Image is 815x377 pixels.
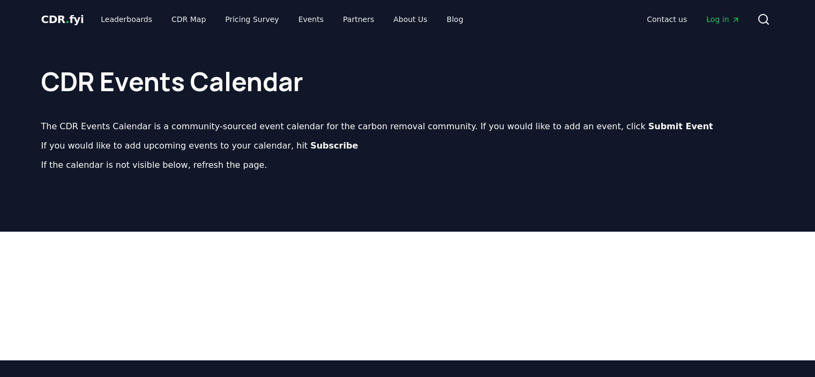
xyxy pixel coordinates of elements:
[41,120,774,133] p: The CDR Events Calendar is a community-sourced event calendar for the carbon removal community. I...
[290,10,332,29] a: Events
[41,139,774,152] p: If you would like to add upcoming events to your calendar, hit
[648,121,713,131] b: Submit Event
[92,10,472,29] nav: Main
[698,10,748,29] a: Log in
[41,159,774,172] p: If the calendar is not visible below, refresh the page.
[41,12,84,27] a: CDR.fyi
[41,13,84,26] span: CDR fyi
[438,10,472,29] a: Blog
[163,10,214,29] a: CDR Map
[92,10,161,29] a: Leaderboards
[638,10,748,29] nav: Main
[385,10,436,29] a: About Us
[638,10,696,29] a: Contact us
[706,14,739,25] span: Log in
[334,10,383,29] a: Partners
[216,10,287,29] a: Pricing Survey
[41,47,774,94] h1: CDR Events Calendar
[65,13,69,26] span: .
[310,141,358,151] b: Subscribe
